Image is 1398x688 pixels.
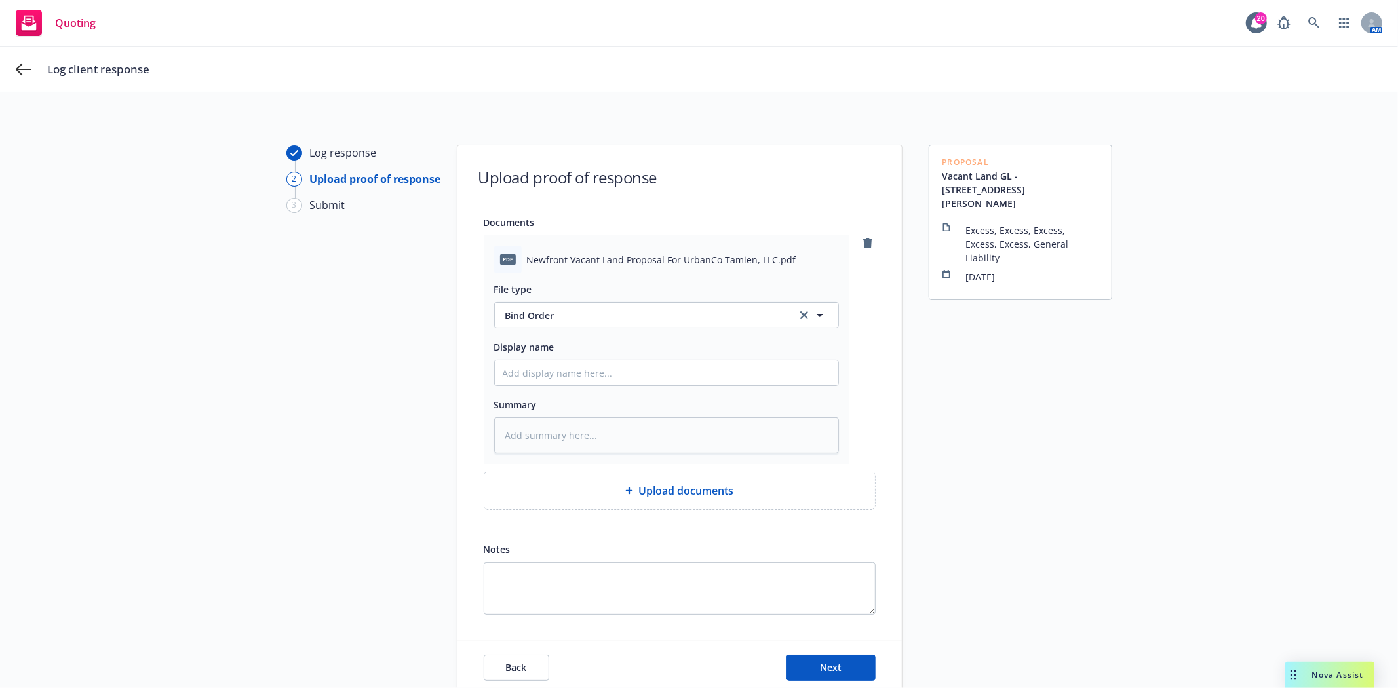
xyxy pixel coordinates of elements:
span: Next [820,661,842,674]
button: Next [786,655,876,681]
div: 3 [286,198,302,213]
button: Bind Orderclear selection [494,302,839,328]
span: Proposal [942,159,1098,166]
div: 20 [1255,12,1267,24]
span: Display name [494,341,554,353]
a: Report a Bug [1271,10,1297,36]
span: Bind Order [505,309,781,322]
span: Upload documents [638,483,733,499]
a: remove [860,235,876,251]
a: Quoting [10,5,101,41]
a: clear selection [796,307,812,323]
span: Excess, Excess, Excess, Excess, Excess, General Liability [966,223,1098,265]
span: [DATE] [966,270,1098,284]
button: Back [484,655,549,681]
div: Upload documents [484,472,876,510]
span: File type [494,283,532,296]
div: Log response [310,145,377,161]
span: Back [506,661,527,674]
h1: Upload proof of response [478,166,657,188]
div: 2 [286,172,302,187]
span: Summary [494,398,537,411]
span: Documents [484,216,535,229]
a: Switch app [1331,10,1357,36]
span: pdf [500,254,516,264]
button: Nova Assist [1285,662,1374,688]
span: Notes [484,543,511,556]
span: Newfront Vacant Land Proposal For UrbanCo Tamien, LLC.pdf [527,253,796,267]
input: Add display name here... [495,360,838,385]
a: Search [1301,10,1327,36]
a: Vacant Land GL - [STREET_ADDRESS][PERSON_NAME] [942,169,1098,210]
span: Nova Assist [1312,669,1364,680]
span: Log client response [47,62,149,77]
div: Drag to move [1285,662,1302,688]
div: Submit [310,197,345,213]
div: Upload proof of response [310,171,441,187]
span: Quoting [55,18,96,28]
